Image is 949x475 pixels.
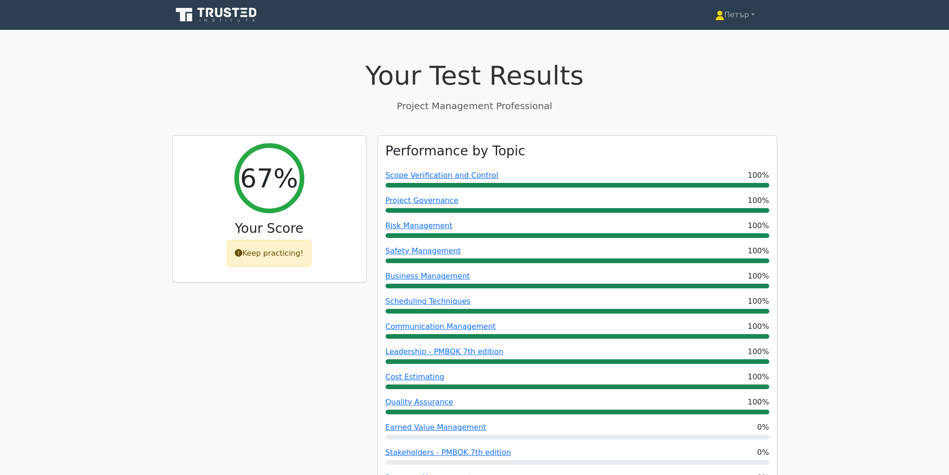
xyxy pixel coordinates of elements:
[386,347,504,356] a: Leadership - PMBOK 7th edition
[386,398,453,406] a: Quality Assurance
[693,6,777,24] a: Петър
[748,371,769,383] span: 100%
[748,346,769,357] span: 100%
[748,321,769,332] span: 100%
[748,170,769,181] span: 100%
[757,422,769,433] span: 0%
[227,240,311,267] div: Keep practicing!
[386,272,470,280] a: Business Management
[748,245,769,257] span: 100%
[748,397,769,408] span: 100%
[386,171,499,180] a: Scope Verification and Control
[748,296,769,307] span: 100%
[748,195,769,206] span: 100%
[386,246,461,255] a: Safety Management
[386,423,486,432] a: Earned Value Management
[757,447,769,458] span: 0%
[386,221,453,230] a: Risk Management
[386,196,458,205] a: Project Governance
[386,372,444,381] a: Cost Estimating
[748,220,769,231] span: 100%
[386,322,496,331] a: Communication Management
[386,448,511,457] a: Stakeholders - PMBOK 7th edition
[172,99,777,113] p: Project Management Professional
[180,221,359,237] h3: Your Score
[386,143,526,159] h3: Performance by Topic
[386,297,471,306] a: Scheduling Techniques
[240,162,298,194] h2: 67%
[748,271,769,282] span: 100%
[172,60,777,91] h1: Your Test Results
